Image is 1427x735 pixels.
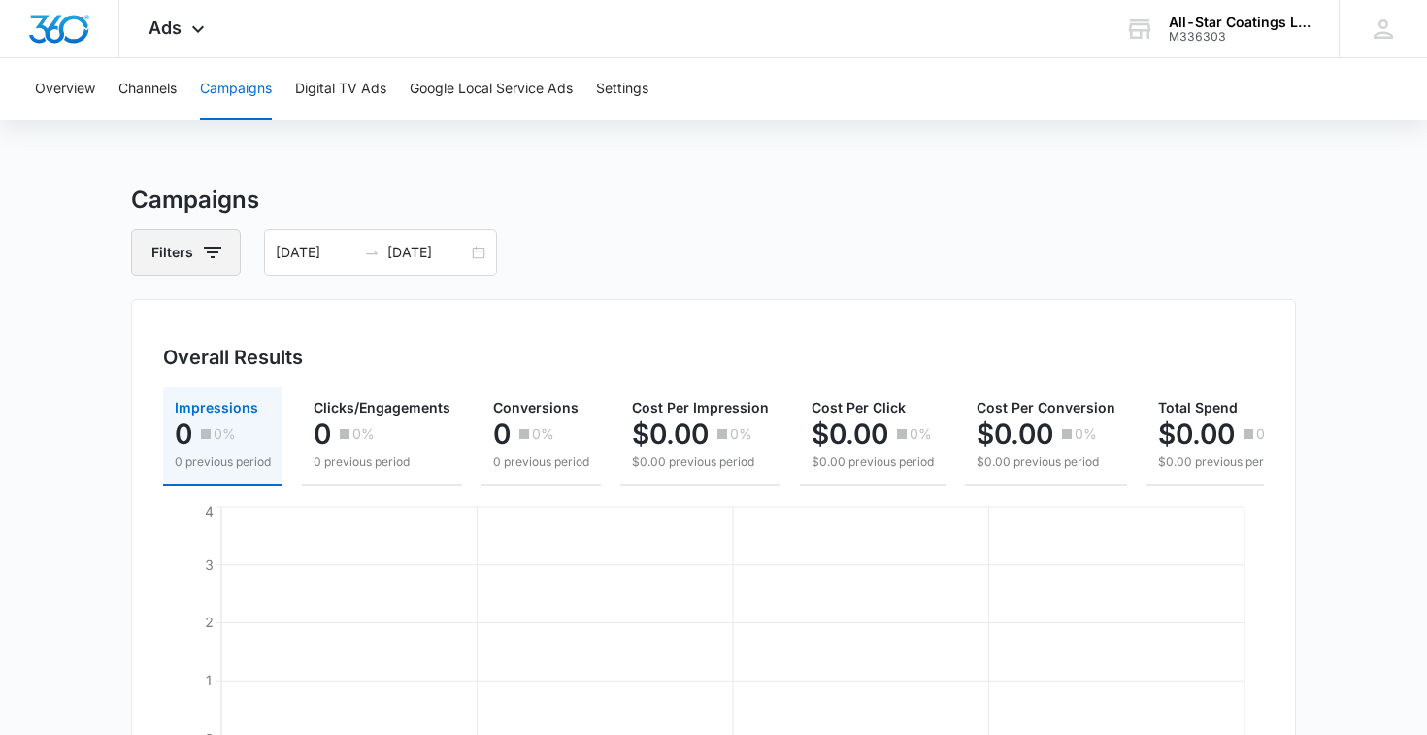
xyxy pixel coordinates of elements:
span: Ads [149,17,182,38]
span: swap-right [364,245,380,260]
tspan: 3 [205,556,214,573]
button: Google Local Service Ads [410,58,573,120]
input: Start date [276,242,356,263]
p: 0 [493,418,511,450]
p: $0.00 previous period [1158,453,1280,471]
span: Cost Per Click [812,399,906,416]
p: 0 [314,418,331,450]
h3: Overall Results [163,343,303,372]
tspan: 1 [205,672,214,688]
button: Campaigns [200,58,272,120]
span: Clicks/Engagements [314,399,450,416]
p: 0 previous period [493,453,589,471]
tspan: 4 [205,503,214,519]
p: $0.00 previous period [812,453,934,471]
p: 0% [352,427,375,441]
span: Cost Per Impression [632,399,769,416]
button: Filters [131,229,241,276]
p: 0% [910,427,932,441]
button: Overview [35,58,95,120]
button: Channels [118,58,177,120]
p: $0.00 [1158,418,1235,450]
p: $0.00 previous period [977,453,1115,471]
button: Settings [596,58,648,120]
div: account name [1169,15,1311,30]
p: 0% [1256,427,1278,441]
tspan: 2 [205,614,214,630]
p: $0.00 [812,418,888,450]
p: $0.00 [977,418,1053,450]
p: 0% [532,427,554,441]
p: 0 [175,418,192,450]
span: to [364,245,380,260]
div: account id [1169,30,1311,44]
h3: Campaigns [131,183,1296,217]
span: Impressions [175,399,258,416]
button: Digital TV Ads [295,58,386,120]
span: Cost Per Conversion [977,399,1115,416]
p: 0% [214,427,236,441]
p: 0 previous period [314,453,450,471]
p: 0% [1075,427,1097,441]
p: 0% [730,427,752,441]
input: End date [387,242,468,263]
span: Total Spend [1158,399,1238,416]
span: Conversions [493,399,579,416]
p: $0.00 previous period [632,453,769,471]
p: $0.00 [632,418,709,450]
p: 0 previous period [175,453,271,471]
